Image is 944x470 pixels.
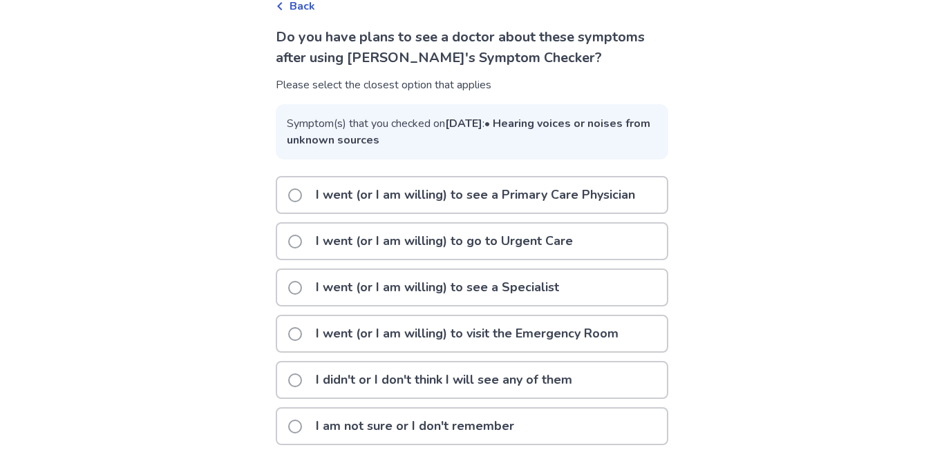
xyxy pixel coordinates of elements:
[308,224,581,259] p: I went (or I am willing) to go to Urgent Care
[276,104,668,159] span: Symptom(s) that you checked on :
[276,77,668,159] div: Please select the closest option that applies
[308,409,522,444] p: I am not sure or I don't remember
[445,116,482,131] b: [DATE]
[308,177,643,213] p: I went (or I am willing) to see a Primary Care Physician
[308,362,580,398] p: I didn't or I don't think I will see any of them
[308,270,567,305] p: I went (or I am willing) to see a Specialist
[308,316,627,351] p: I went (or I am willing) to visit the Emergency Room
[276,27,668,68] p: Do you have plans to see a doctor about these symptoms after using [PERSON_NAME]'s Symptom Checker?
